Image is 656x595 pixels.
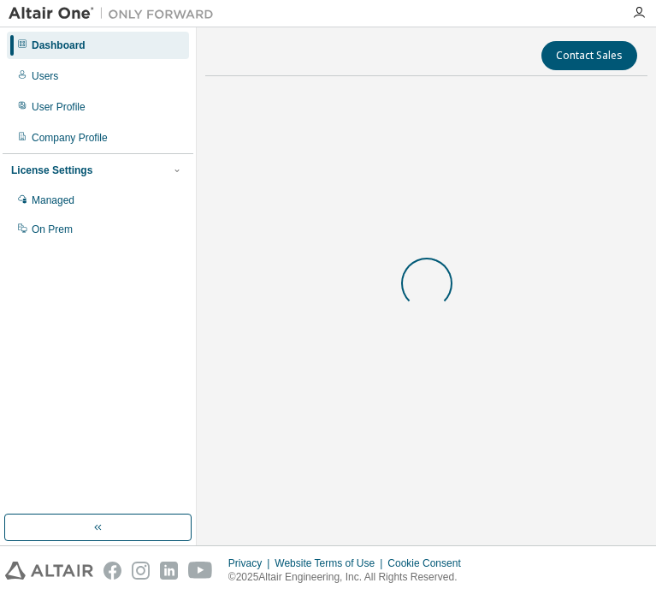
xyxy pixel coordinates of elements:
img: instagram.svg [132,562,150,580]
img: linkedin.svg [160,562,178,580]
button: Contact Sales [541,41,637,70]
div: Managed [32,193,74,207]
div: Website Terms of Use [275,556,387,570]
div: Privacy [228,556,275,570]
div: Cookie Consent [387,556,470,570]
img: altair_logo.svg [5,562,93,580]
div: License Settings [11,164,92,177]
div: Company Profile [32,131,108,145]
img: facebook.svg [103,562,121,580]
img: youtube.svg [188,562,213,580]
div: Users [32,69,58,83]
div: On Prem [32,223,73,236]
div: Dashboard [32,39,86,52]
div: User Profile [32,100,86,114]
img: Altair One [9,5,222,22]
p: © 2025 Altair Engineering, Inc. All Rights Reserved. [228,570,471,585]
